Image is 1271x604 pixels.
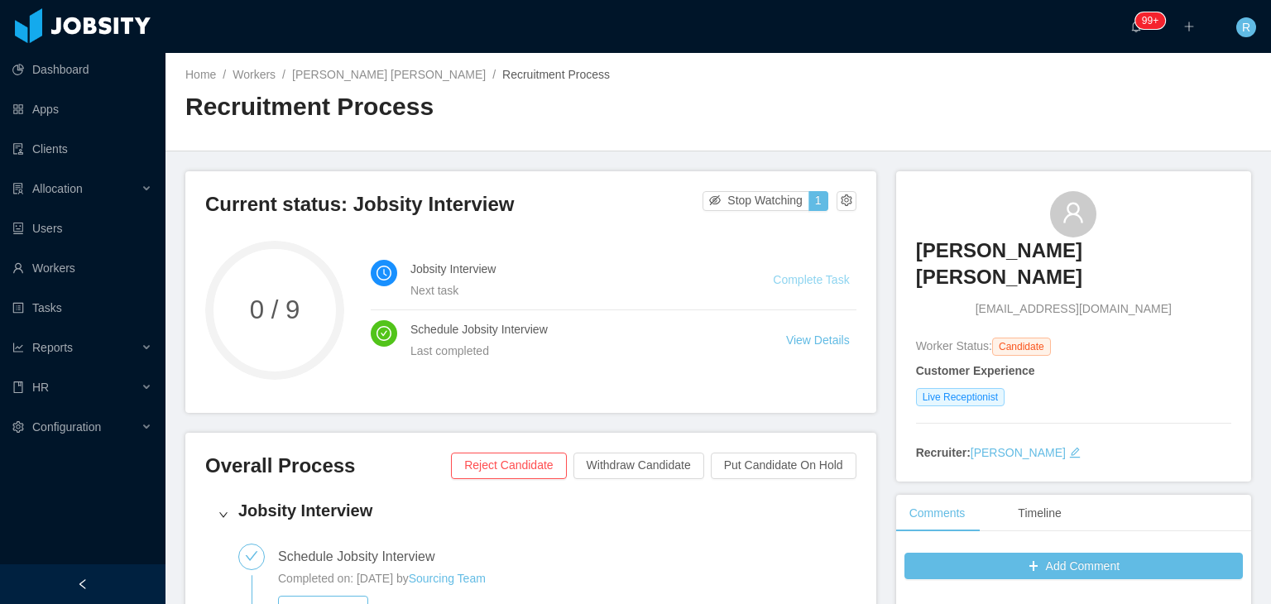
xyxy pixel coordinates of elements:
[896,495,979,532] div: Comments
[410,281,733,300] div: Next task
[916,388,1005,406] span: Live Receptionist
[916,237,1231,291] h3: [PERSON_NAME] [PERSON_NAME]
[12,252,152,285] a: icon: userWorkers
[12,421,24,433] i: icon: setting
[916,339,992,352] span: Worker Status:
[205,453,451,479] h3: Overall Process
[12,53,152,86] a: icon: pie-chartDashboard
[12,132,152,165] a: icon: auditClients
[32,381,49,394] span: HR
[185,90,718,124] h2: Recruitment Process
[410,260,733,278] h4: Jobsity Interview
[205,191,703,218] h3: Current status: Jobsity Interview
[916,446,971,459] strong: Recruiter:
[377,326,391,341] i: icon: check-circle
[1005,495,1074,532] div: Timeline
[502,68,610,81] span: Recruitment Process
[992,338,1051,356] span: Candidate
[185,68,216,81] a: Home
[410,320,746,338] h4: Schedule Jobsity Interview
[238,499,843,522] h4: Jobsity Interview
[1130,21,1142,32] i: icon: bell
[904,553,1243,579] button: icon: plusAdd Comment
[32,182,83,195] span: Allocation
[492,68,496,81] span: /
[837,191,856,211] button: icon: setting
[205,489,856,540] div: icon: rightJobsity Interview
[282,68,285,81] span: /
[12,381,24,393] i: icon: book
[971,446,1066,459] a: [PERSON_NAME]
[409,572,486,585] a: Sourcing Team
[808,191,828,211] button: 1
[205,297,344,323] span: 0 / 9
[1183,21,1195,32] i: icon: plus
[12,183,24,194] i: icon: solution
[916,237,1231,301] a: [PERSON_NAME] [PERSON_NAME]
[703,191,809,211] button: icon: eye-invisibleStop Watching
[245,549,258,563] i: icon: check
[786,333,850,347] a: View Details
[1069,447,1081,458] i: icon: edit
[218,510,228,520] i: icon: right
[410,342,746,360] div: Last completed
[12,291,152,324] a: icon: profileTasks
[916,364,1035,377] strong: Customer Experience
[976,300,1172,318] span: [EMAIL_ADDRESS][DOMAIN_NAME]
[32,420,101,434] span: Configuration
[223,68,226,81] span: /
[278,544,448,570] div: Schedule Jobsity Interview
[1135,12,1165,29] sup: 219
[451,453,566,479] button: Reject Candidate
[773,273,849,286] a: Complete Task
[1062,201,1085,224] i: icon: user
[1242,17,1250,37] span: R
[377,266,391,280] i: icon: clock-circle
[12,212,152,245] a: icon: robotUsers
[12,93,152,126] a: icon: appstoreApps
[12,342,24,353] i: icon: line-chart
[278,572,409,585] span: Completed on: [DATE] by
[711,453,856,479] button: Put Candidate On Hold
[573,453,704,479] button: Withdraw Candidate
[292,68,486,81] a: [PERSON_NAME] [PERSON_NAME]
[32,341,73,354] span: Reports
[233,68,276,81] a: Workers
